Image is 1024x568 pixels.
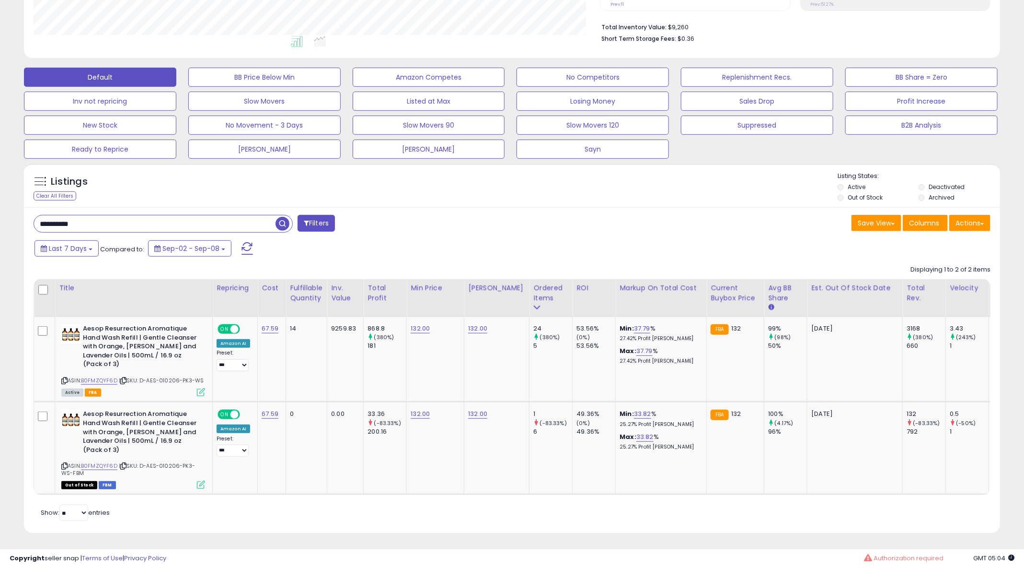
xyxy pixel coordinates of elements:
[711,283,760,303] div: Current Buybox Price
[517,140,669,159] button: Sayn
[616,279,707,317] th: The percentage added to the cost of goods (COGS) that forms the calculator for Min & Max prices.
[10,554,166,563] div: seller snap | |
[973,554,1014,563] span: 2025-09-17 05:04 GMT
[711,410,728,420] small: FBA
[59,283,208,293] div: Title
[620,432,636,441] b: Max:
[851,215,901,231] button: Save View
[956,333,976,341] small: (243%)
[99,481,116,489] span: FBM
[51,175,88,189] h5: Listings
[620,421,699,428] p: 25.27% Profit [PERSON_NAME]
[848,193,883,201] label: Out of Stock
[219,411,230,419] span: ON
[576,333,590,341] small: (0%)
[239,411,254,419] span: OFF
[678,34,694,43] span: $0.36
[298,215,335,232] button: Filters
[239,325,254,333] span: OFF
[576,283,611,293] div: ROI
[874,554,943,563] span: Authorization required
[913,419,940,427] small: (-83.33%)
[411,283,460,293] div: Min Price
[907,427,945,436] div: 792
[517,92,669,111] button: Losing Money
[950,324,989,333] div: 3.43
[368,342,406,350] div: 181
[907,342,945,350] div: 660
[907,410,945,418] div: 132
[24,116,176,135] button: New Stock
[162,244,219,253] span: Sep-02 - Sep-08
[845,92,998,111] button: Profit Increase
[768,342,807,350] div: 50%
[620,347,699,365] div: %
[217,283,253,293] div: Repricing
[768,427,807,436] div: 96%
[61,389,83,397] span: All listings currently available for purchase on Amazon
[620,409,634,418] b: Min:
[61,324,81,343] img: 41CEwtnzYML._SL40_.jpg
[601,23,667,31] b: Total Inventory Value:
[468,324,487,333] a: 132.00
[620,410,699,427] div: %
[188,68,341,87] button: BB Price Below Min
[61,462,195,476] span: | SKU: D-AES-010206-PK3-WS-FBM
[331,283,359,303] div: Inv. value
[731,409,741,418] span: 132
[34,191,76,201] div: Clear All Filters
[950,342,989,350] div: 1
[119,377,204,384] span: | SKU: D-AES-010206-PK3-WS
[517,68,669,87] button: No Competitors
[775,333,791,341] small: (98%)
[217,436,250,457] div: Preset:
[290,410,320,418] div: 0
[929,193,955,201] label: Archived
[540,419,567,427] small: (-83.33%)
[636,432,654,442] a: 33.82
[290,283,323,303] div: Fulfillable Quantity
[768,303,774,312] small: Avg BB Share.
[81,377,117,385] a: B0FMZQYF6D
[533,427,572,436] div: 6
[368,324,406,333] div: 868.8
[910,265,990,274] div: Displaying 1 to 2 of 2 items
[768,324,807,333] div: 99%
[82,554,123,563] a: Terms of Use
[353,116,505,135] button: Slow Movers 90
[929,183,965,191] label: Deactivated
[353,92,505,111] button: Listed at Max
[950,410,989,418] div: 0.5
[620,283,702,293] div: Markup on Total Cost
[217,425,250,433] div: Amazon AI
[620,324,634,333] b: Min:
[100,245,144,254] span: Compared to:
[61,324,205,395] div: ASIN:
[61,481,97,489] span: All listings that are currently out of stock and unavailable for purchase on Amazon
[83,410,199,457] b: Aesop Resurrection Aromatique Hand Wash Refill | Gentle Cleanser with Orange, [PERSON_NAME] and L...
[601,21,983,32] li: $9,260
[775,419,794,427] small: (4.17%)
[219,325,230,333] span: ON
[681,68,833,87] button: Replenishment Recs.
[533,324,572,333] div: 24
[909,218,939,228] span: Columns
[368,410,406,418] div: 33.36
[949,215,990,231] button: Actions
[374,333,394,341] small: (380%)
[35,240,99,257] button: Last 7 Days
[353,68,505,87] button: Amazon Competes
[913,333,933,341] small: (380%)
[845,68,998,87] button: BB Share = Zero
[731,324,741,333] span: 132
[956,419,976,427] small: (-50%)
[620,324,699,342] div: %
[331,324,356,333] div: 9259.83
[811,410,895,418] p: [DATE]
[24,68,176,87] button: Default
[634,324,650,333] a: 37.79
[950,283,985,293] div: Velocity
[576,410,615,418] div: 49.36%
[368,283,403,303] div: Total Profit
[24,140,176,159] button: Ready to Reprice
